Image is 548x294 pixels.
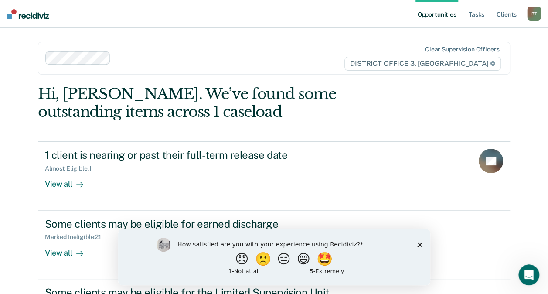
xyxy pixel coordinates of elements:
[45,165,99,172] div: Almost Eligible : 1
[45,172,94,189] div: View all
[38,85,416,121] div: Hi, [PERSON_NAME]. We’ve found some outstanding items across 1 caseload
[45,149,351,161] div: 1 client is nearing or past their full-term release date
[45,218,351,230] div: Some clients may be eligible for earned discharge
[425,46,499,53] div: Clear supervision officers
[45,233,108,241] div: Marked Ineligible : 21
[527,7,541,21] button: BT
[344,57,501,71] span: DISTRICT OFFICE 3, [GEOGRAPHIC_DATA]
[527,7,541,21] div: B T
[518,264,539,285] iframe: Intercom live chat
[118,229,430,285] iframe: Survey by Kim from Recidiviz
[45,241,94,258] div: View all
[7,9,49,19] img: Recidiviz
[38,211,510,279] a: Some clients may be eligible for earned dischargeMarked Ineligible:21View all
[38,141,510,210] a: 1 client is nearing or past their full-term release dateAlmost Eligible:1View all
